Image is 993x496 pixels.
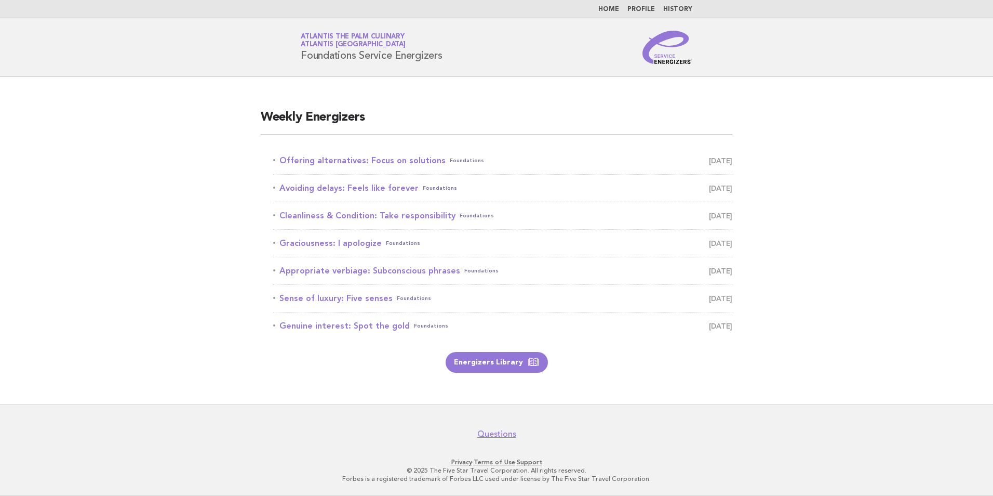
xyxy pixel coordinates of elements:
[709,264,732,278] span: [DATE]
[179,475,814,483] p: Forbes is a registered trademark of Forbes LLC used under license by The Five Star Travel Corpora...
[301,33,406,48] a: Atlantis The Palm CulinaryAtlantis [GEOGRAPHIC_DATA]
[709,291,732,306] span: [DATE]
[709,208,732,223] span: [DATE]
[273,319,732,333] a: Genuine interest: Spot the goldFoundations [DATE]
[642,31,692,64] img: Service Energizers
[450,153,484,168] span: Foundations
[460,208,494,223] span: Foundations
[261,109,732,135] h2: Weekly Energizers
[301,42,406,48] span: Atlantis [GEOGRAPHIC_DATA]
[273,264,732,278] a: Appropriate verbiage: Subconscious phrasesFoundations [DATE]
[709,181,732,195] span: [DATE]
[414,319,448,333] span: Foundations
[517,459,542,466] a: Support
[179,466,814,475] p: © 2025 The Five Star Travel Corporation. All rights reserved.
[598,6,619,12] a: Home
[627,6,655,12] a: Profile
[451,459,472,466] a: Privacy
[477,429,516,439] a: Questions
[273,208,732,223] a: Cleanliness & Condition: Take responsibilityFoundations [DATE]
[474,459,515,466] a: Terms of Use
[663,6,692,12] a: History
[301,34,442,61] h1: Foundations Service Energizers
[386,236,420,251] span: Foundations
[709,153,732,168] span: [DATE]
[464,264,499,278] span: Foundations
[709,319,732,333] span: [DATE]
[179,458,814,466] p: · ·
[273,153,732,168] a: Offering alternatives: Focus on solutionsFoundations [DATE]
[423,181,457,195] span: Foundations
[273,236,732,251] a: Graciousness: I apologizeFoundations [DATE]
[273,291,732,306] a: Sense of luxury: Five sensesFoundations [DATE]
[709,236,732,251] span: [DATE]
[446,352,548,373] a: Energizers Library
[273,181,732,195] a: Avoiding delays: Feels like foreverFoundations [DATE]
[397,291,431,306] span: Foundations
